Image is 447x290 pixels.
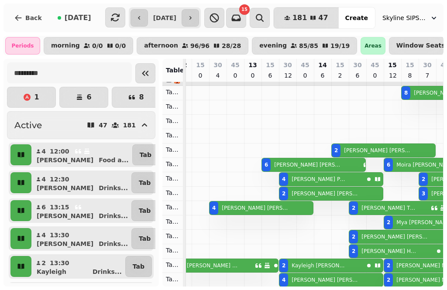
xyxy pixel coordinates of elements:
button: 1 [7,87,56,108]
p: Drinks ... [99,184,128,192]
div: 2 [422,176,425,183]
span: 181 [292,14,307,21]
p: 13:30 [50,259,69,267]
button: Tab [125,256,152,277]
button: 213:30KayleighDrinks... [33,256,124,277]
p: [PERSON_NAME] [PERSON_NAME] [344,147,411,154]
p: Table 211 [166,232,179,240]
p: 96 / 96 [190,43,210,49]
p: Tab [139,178,151,187]
p: [PERSON_NAME] [PERSON_NAME] [292,276,359,283]
p: Table 213 [166,260,179,269]
span: 47 [318,14,328,21]
p: Table 201 [166,88,179,96]
div: Periods [5,37,40,55]
p: Table 212 [166,246,179,255]
p: 0 / 0 [92,43,103,49]
p: 0 [249,71,256,80]
p: 15 [196,61,204,69]
span: Skyline SIPS SJQ [382,14,426,22]
p: 4 [41,147,46,156]
p: Tab [133,262,144,271]
p: Table 207 [166,174,179,183]
p: 45 [301,61,309,69]
p: 13 [248,61,257,69]
p: 8 [139,94,144,101]
p: 7 [424,71,431,80]
button: 8 [112,87,161,108]
p: 0 / 0 [115,43,126,49]
p: 0 [371,71,378,80]
div: 2 [352,205,355,212]
button: 412:30[PERSON_NAME]Drinks... [33,172,130,193]
p: Drinks ... [93,267,122,276]
div: 2 [282,262,285,269]
button: 613:15[PERSON_NAME]Drinks... [33,200,130,221]
span: Back [25,15,42,21]
p: 15 [388,61,396,69]
p: morning [51,42,80,49]
p: 6 [354,71,361,80]
div: 2 [282,190,285,197]
p: [PERSON_NAME] Park [292,176,347,183]
button: 412:00[PERSON_NAME]Food a... [33,144,131,165]
span: [DATE] [65,14,91,21]
p: 6 [319,71,326,80]
p: 12:00 [50,147,69,156]
p: Table 203 [166,116,179,125]
p: Tab [139,234,151,243]
div: 2 [334,147,338,154]
p: 15 [266,61,274,69]
button: Tab [131,228,158,249]
p: Table 204 [166,131,179,140]
p: 2 [337,71,344,80]
p: 8 [406,71,413,80]
div: 2 [352,248,355,255]
p: 14 [318,61,327,69]
p: 13:30 [50,231,69,239]
div: 2 [387,262,390,269]
p: 4 [41,175,46,184]
p: 30 [283,61,292,69]
div: 4 [212,205,216,212]
button: Back [7,7,49,28]
p: 181 [123,122,136,128]
p: 28 / 28 [222,43,241,49]
p: [PERSON_NAME] [PERSON_NAME] [361,233,429,240]
p: 15 [336,61,344,69]
p: 15 [406,61,414,69]
p: 0 [232,71,239,80]
p: Window Seats [396,42,445,49]
span: Create [345,15,368,21]
button: Active47181 [7,111,155,139]
p: 30 [423,61,431,69]
p: Table 206 [166,160,179,168]
p: Drinks ... [99,239,128,248]
p: 6 [86,94,91,101]
p: 85 / 85 [299,43,318,49]
p: Table 202 [166,102,179,111]
p: 45 [231,61,239,69]
p: 0 [197,71,204,80]
p: Kayleigh [37,267,66,276]
p: afternoon [144,42,178,49]
p: Drinks ... [99,212,128,220]
button: 18147 [274,7,339,28]
div: Areas [361,37,385,55]
p: Table 205 [166,145,179,154]
div: 8 [404,89,408,96]
p: 4 [214,71,221,80]
p: Table 208 [166,188,179,197]
div: 4 [282,176,285,183]
span: Table [166,67,184,74]
p: Table 210 [166,217,179,226]
p: [PERSON_NAME] [PERSON_NAME] [292,190,359,197]
button: 413:30[PERSON_NAME]Drinks... [33,228,130,249]
button: Tab [131,200,158,221]
p: [PERSON_NAME] [PERSON_NAME] [274,161,341,168]
p: 6 [41,203,46,212]
div: 6 [265,161,268,168]
p: [PERSON_NAME] [PERSON_NAME] [222,205,289,212]
button: Collapse sidebar [135,63,155,83]
div: 3 [422,190,425,197]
